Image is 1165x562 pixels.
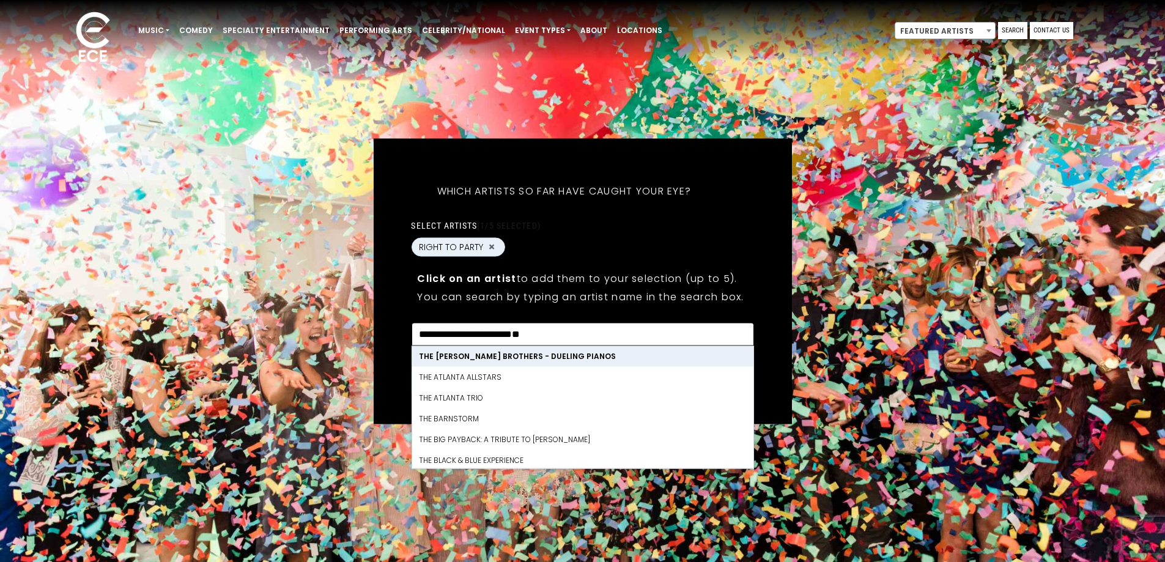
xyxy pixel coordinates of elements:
label: Select artists [411,220,540,231]
a: About [575,20,612,41]
p: You can search by typing an artist name in the search box. [417,289,747,304]
a: Contact Us [1030,22,1073,39]
span: RIGHT TO PARTY [419,240,483,253]
span: (1/5 selected) [477,220,541,230]
p: to add them to your selection (up to 5). [417,270,747,286]
li: The Atlanta Trio [412,387,753,408]
li: The Big Payback: a Tribute to [PERSON_NAME] [412,429,753,449]
a: Celebrity/National [417,20,510,41]
span: Featured Artists [895,22,996,39]
a: Event Types [510,20,575,41]
a: Music [133,20,174,41]
img: ece_new_logo_whitev2-1.png [62,9,124,68]
span: Featured Artists [895,23,995,40]
textarea: Search [419,330,745,341]
a: Specialty Entertainment [218,20,335,41]
h5: Which artists so far have caught your eye? [411,169,717,213]
a: Search [998,22,1027,39]
a: Locations [612,20,667,41]
strong: Click on an artist [417,271,516,285]
li: The Atlanta Allstars [412,366,753,387]
li: The [PERSON_NAME] Brothers - Dueling Pianos [412,346,753,366]
button: Remove RIGHT TO PARTY [487,242,497,253]
a: Comedy [174,20,218,41]
li: THE BLACK & BLUE EXPERIENCE [412,449,753,470]
a: Performing Arts [335,20,417,41]
li: The Barnstorm [412,408,753,429]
